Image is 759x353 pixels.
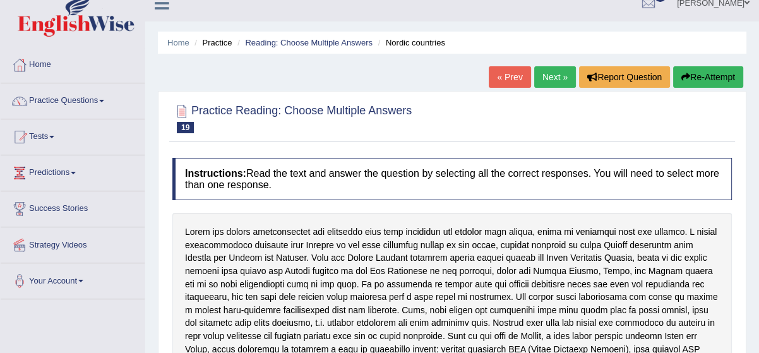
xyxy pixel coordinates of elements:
li: Practice [191,37,232,49]
button: Report Question [579,66,670,88]
a: Success Stories [1,191,145,223]
b: Instructions: [185,168,246,179]
a: Next » [534,66,576,88]
span: 19 [177,122,194,133]
a: Reading: Choose Multiple Answers [245,38,373,47]
a: Strategy Videos [1,227,145,259]
a: Tests [1,119,145,151]
h2: Practice Reading: Choose Multiple Answers [172,102,412,133]
h4: Read the text and answer the question by selecting all the correct responses. You will need to se... [172,158,732,200]
button: Re-Attempt [673,66,743,88]
a: Home [1,47,145,79]
a: Predictions [1,155,145,187]
a: « Prev [489,66,530,88]
a: Your Account [1,263,145,295]
a: Home [167,38,189,47]
a: Practice Questions [1,83,145,115]
li: Nordic countries [375,37,445,49]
